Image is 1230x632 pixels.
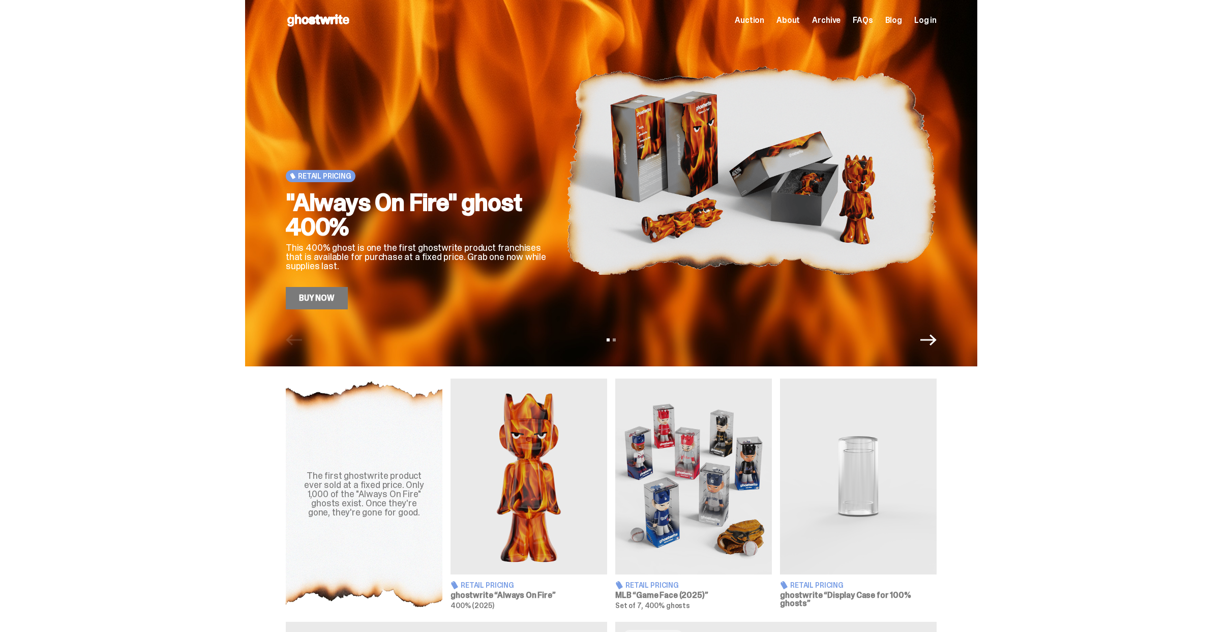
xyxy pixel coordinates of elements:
[451,591,607,599] h3: ghostwrite “Always On Fire”
[780,379,937,574] img: Display Case for 100% ghosts
[451,379,607,610] a: Always On Fire Retail Pricing
[615,601,690,610] span: Set of 7, 400% ghosts
[735,16,764,24] a: Auction
[812,16,841,24] a: Archive
[780,591,937,608] h3: ghostwrite “Display Case for 100% ghosts”
[615,379,772,610] a: Game Face (2025) Retail Pricing
[780,379,937,610] a: Display Case for 100% ghosts Retail Pricing
[566,32,937,309] img: "Always On Fire" ghost 400%
[298,172,351,180] span: Retail Pricing
[607,338,610,341] button: View slide 1
[451,601,494,610] span: 400% (2025)
[776,16,800,24] a: About
[286,243,550,271] p: This 400% ghost is one the first ghostwrite product franchises that is available for purchase at ...
[286,287,348,309] a: Buy Now
[914,16,937,24] a: Log in
[885,16,902,24] a: Blog
[920,332,937,348] button: Next
[298,471,430,517] div: The first ghostwrite product ever sold at a fixed price. Only 1,000 of the "Always On Fire" ghost...
[286,190,550,239] h2: "Always On Fire" ghost 400%
[790,582,844,589] span: Retail Pricing
[615,591,772,599] h3: MLB “Game Face (2025)”
[461,582,514,589] span: Retail Pricing
[853,16,873,24] a: FAQs
[451,379,607,574] img: Always On Fire
[625,582,679,589] span: Retail Pricing
[615,379,772,574] img: Game Face (2025)
[613,338,616,341] button: View slide 2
